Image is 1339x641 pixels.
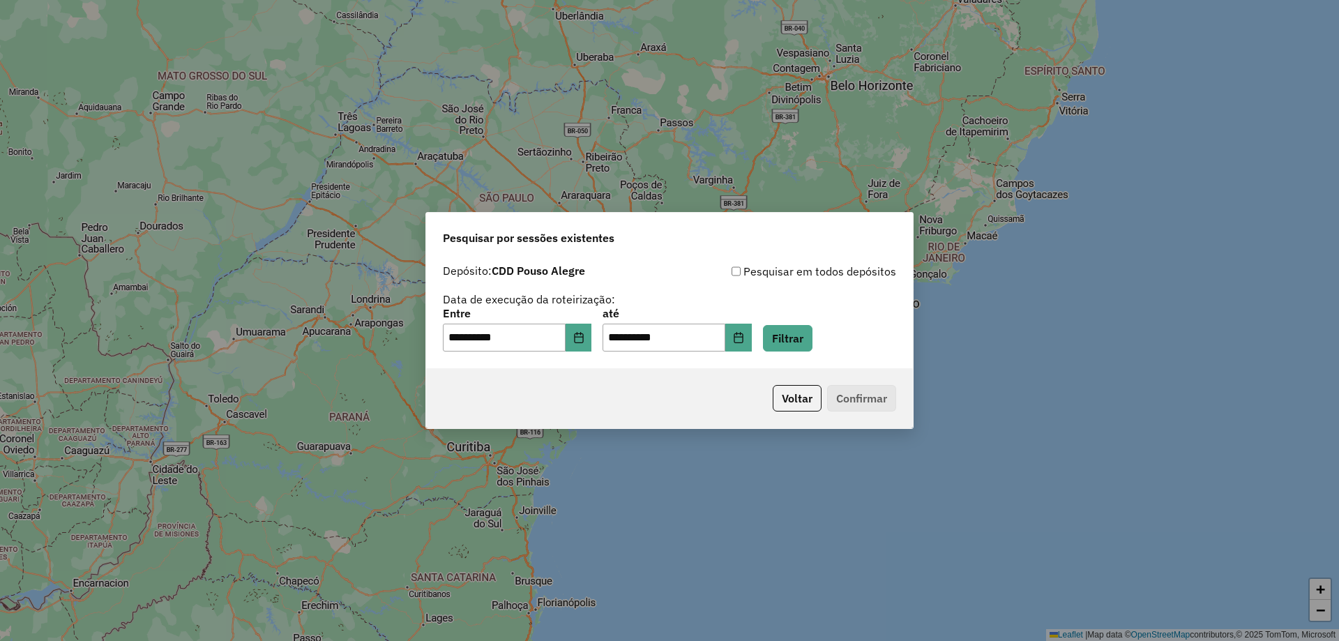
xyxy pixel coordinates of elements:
label: até [603,305,751,322]
label: Depósito: [443,262,585,279]
button: Voltar [773,385,822,412]
span: Pesquisar por sessões existentes [443,229,614,246]
button: Choose Date [725,324,752,352]
div: Pesquisar em todos depósitos [669,263,896,280]
button: Choose Date [566,324,592,352]
button: Filtrar [763,325,812,352]
strong: CDD Pouso Alegre [492,264,585,278]
label: Data de execução da roteirização: [443,291,615,308]
label: Entre [443,305,591,322]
